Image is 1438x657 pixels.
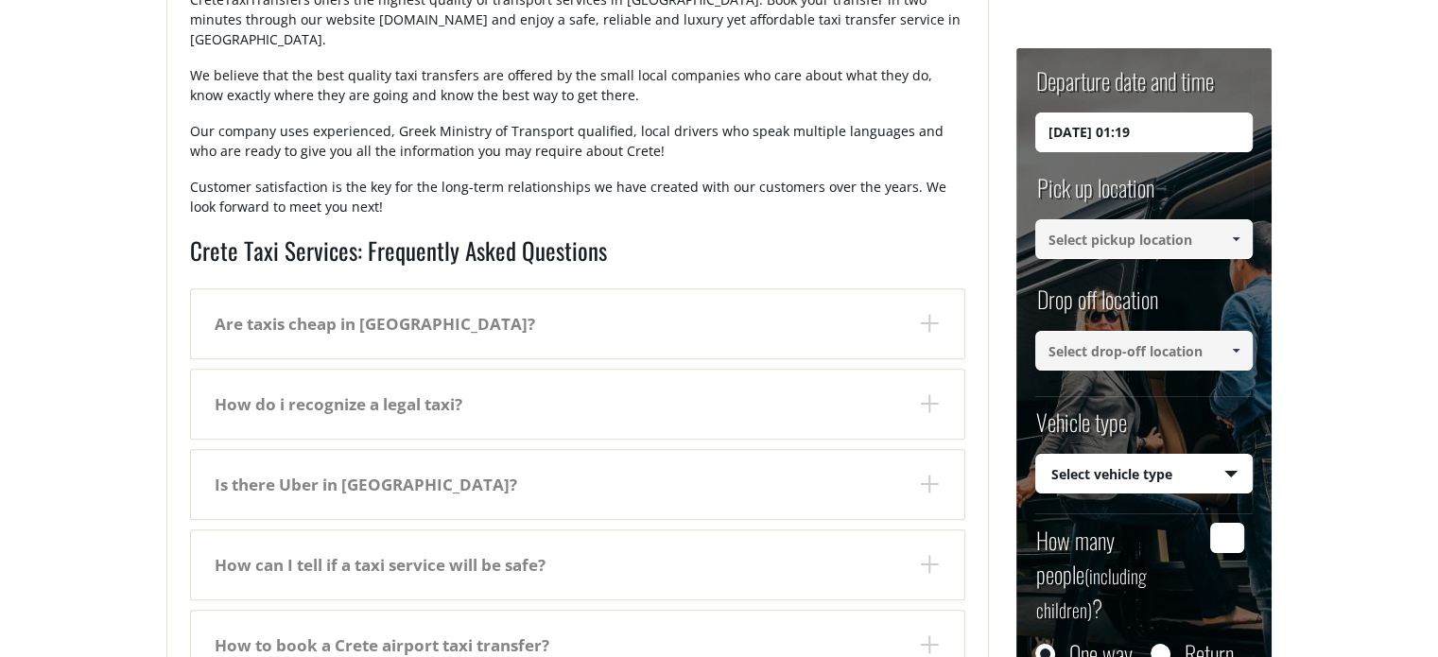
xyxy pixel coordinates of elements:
label: Pick up location [1035,171,1153,219]
span: Select vehicle type [1036,455,1252,494]
small: (including children) [1035,562,1146,624]
p: We believe that the best quality taxi transfers are offered by the small local companies who care... [190,65,965,121]
dt: Are taxis cheap in [GEOGRAPHIC_DATA]? [191,289,964,358]
p: Our company uses experienced, Greek Ministry of Transport qualified, local drivers who speak mult... [190,121,965,177]
input: Select pickup location [1035,219,1253,259]
label: Departure date and time [1035,64,1213,112]
label: Vehicle type [1035,406,1126,454]
dt: Is there Uber in [GEOGRAPHIC_DATA]? [191,450,964,519]
dt: How can I tell if a taxi service will be safe? [191,530,964,599]
p: Customer satisfaction is the key for the long-term relationships we have created with our custome... [190,177,965,233]
label: Drop off location [1035,283,1157,331]
input: Select drop-off location [1035,331,1253,371]
h2: Crete Taxi Services: Frequently Asked Questions [190,233,965,279]
dt: How do i recognize a legal taxi? [191,370,964,439]
a: Show All Items [1221,219,1252,259]
a: Show All Items [1221,331,1252,371]
label: How many people ? [1035,523,1199,625]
